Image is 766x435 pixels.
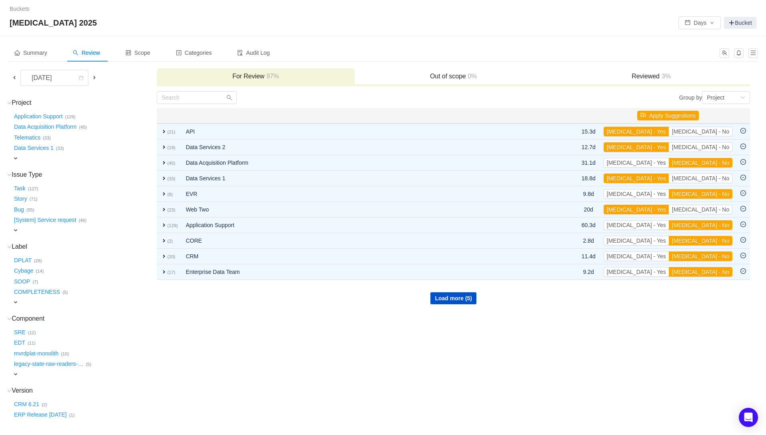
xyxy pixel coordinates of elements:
[578,233,600,249] td: 2.8d
[12,398,42,411] button: CRM 6.21
[73,50,100,56] span: Review
[167,161,175,166] small: (45)
[7,389,12,393] i: icon: down
[669,205,732,214] button: [MEDICAL_DATA] - No
[161,191,167,197] span: expand
[167,208,175,212] small: (23)
[182,171,537,186] td: Data Services 1
[669,158,732,168] button: [MEDICAL_DATA] - No
[36,269,44,273] small: (14)
[578,217,600,233] td: 60.3d
[12,214,79,227] button: [System] Service request
[724,17,756,29] a: Bucket
[678,16,721,29] button: icon: calendarDaysicon: down
[12,337,28,349] button: EDT
[12,326,28,339] button: SRE
[466,73,477,80] span: 0%
[12,286,62,299] button: COMPLETENESS
[669,220,732,230] button: [MEDICAL_DATA] - No
[182,264,537,280] td: Enterprise Data Team
[176,50,182,56] i: icon: profile
[157,91,237,104] input: Search
[12,99,156,107] h3: Project
[161,222,167,228] span: expand
[12,227,19,233] span: expand
[669,174,732,183] button: [MEDICAL_DATA] - No
[748,48,758,58] button: icon: menu
[740,128,746,134] i: icon: minus-circle
[69,413,75,417] small: (1)
[43,136,51,140] small: (33)
[10,6,30,12] a: Buckets
[12,265,36,277] button: Cybage
[578,155,600,171] td: 31.1d
[12,243,156,251] h3: Label
[161,175,167,182] span: expand
[182,124,537,140] td: API
[182,155,537,171] td: Data Acquisition Platform
[740,253,746,258] i: icon: minus-circle
[12,315,156,323] h3: Component
[237,50,243,56] i: icon: audit
[12,254,34,267] button: DPLAT
[669,251,732,261] button: [MEDICAL_DATA] - No
[430,292,476,304] button: Load more (5)
[7,173,12,177] i: icon: down
[604,267,669,277] button: [MEDICAL_DATA] - Yes
[126,50,131,56] i: icon: control
[12,371,19,377] span: expand
[161,128,167,135] span: expand
[161,160,167,166] span: expand
[604,236,669,245] button: [MEDICAL_DATA] - Yes
[12,275,32,288] button: SOOP
[604,127,669,136] button: [MEDICAL_DATA] - Yes
[12,121,79,134] button: Data Acquisition Platform
[578,186,600,202] td: 9.8d
[740,237,746,243] i: icon: minus-circle
[740,159,746,165] i: icon: minus-circle
[556,72,746,80] h3: Reviewed
[578,171,600,186] td: 18.8d
[126,50,150,56] span: Scope
[182,233,537,249] td: CORE
[34,258,42,263] small: (28)
[740,95,745,101] i: icon: down
[28,330,36,335] small: (12)
[167,130,175,134] small: (21)
[10,16,102,29] span: [MEDICAL_DATA] 2025
[176,50,212,56] span: Categories
[12,409,69,421] button: ERP Release [DATE]
[182,140,537,155] td: Data Services 2
[161,206,167,213] span: expand
[12,387,156,395] h3: Version
[12,182,28,195] button: Task
[604,189,669,199] button: [MEDICAL_DATA] - Yes
[669,236,732,245] button: [MEDICAL_DATA] - No
[62,290,68,295] small: (5)
[669,142,732,152] button: [MEDICAL_DATA] - No
[740,206,746,212] i: icon: minus-circle
[7,317,12,321] i: icon: down
[28,186,38,191] small: (127)
[359,72,548,80] h3: Out of scope
[28,341,36,345] small: (11)
[7,101,12,105] i: icon: down
[237,50,270,56] span: Audit Log
[226,95,232,100] i: icon: search
[604,205,669,214] button: [MEDICAL_DATA] - Yes
[26,208,34,212] small: (55)
[167,192,173,197] small: (8)
[660,73,671,80] span: 3%
[669,189,732,199] button: [MEDICAL_DATA] - No
[669,127,732,136] button: [MEDICAL_DATA] - No
[167,270,175,275] small: (17)
[42,402,47,407] small: (2)
[65,114,75,119] small: (129)
[79,76,84,81] i: icon: calendar
[12,131,43,144] button: Telematics
[604,174,669,183] button: [MEDICAL_DATA] - Yes
[161,144,167,150] span: expand
[56,146,64,151] small: (33)
[182,202,537,217] td: Web Two
[161,269,167,275] span: expand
